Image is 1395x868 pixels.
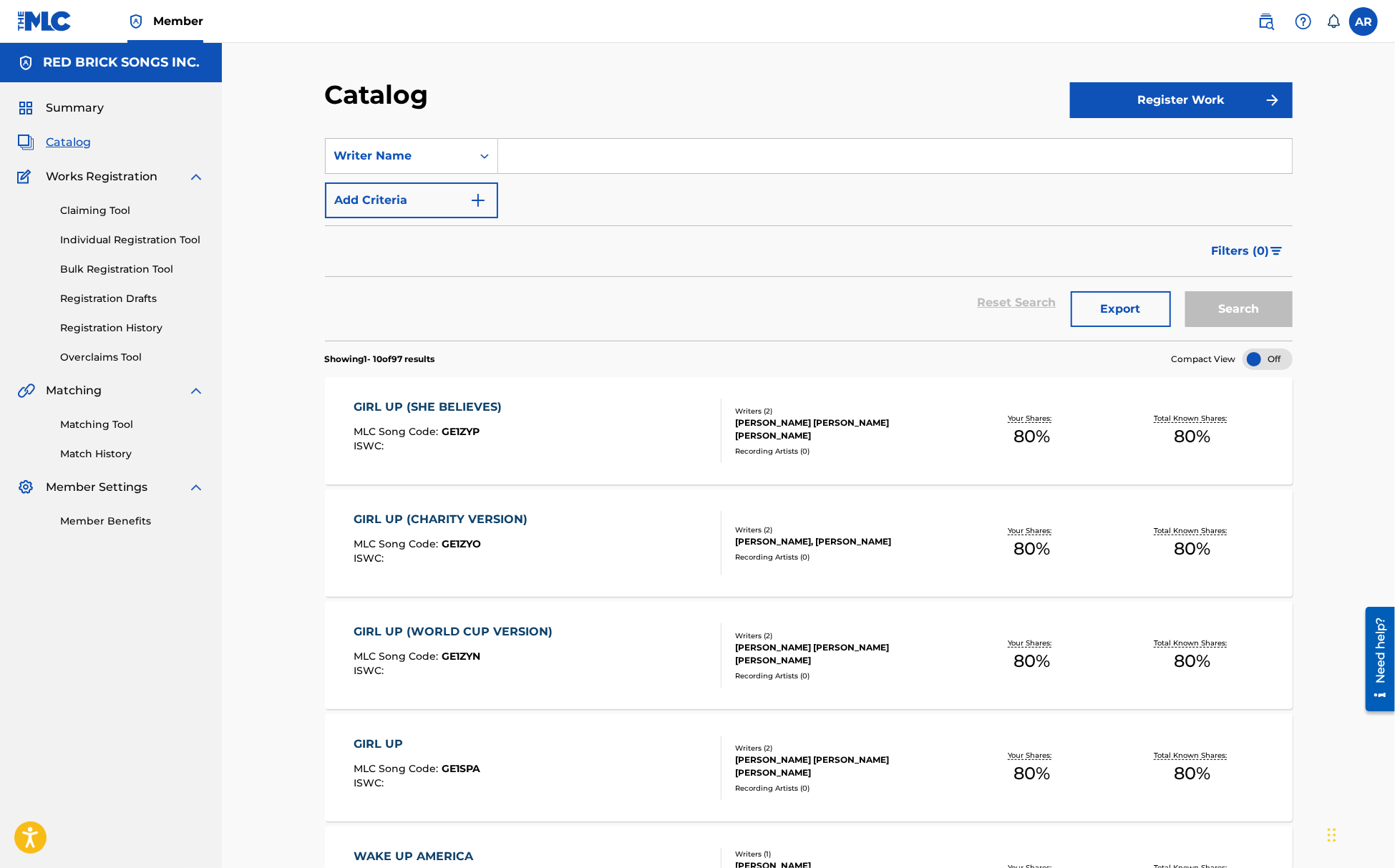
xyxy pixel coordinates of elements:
span: 80 % [1175,424,1211,449]
a: GIRL UPMLC Song Code:GE1SPAISWC:Writers (2)[PERSON_NAME] [PERSON_NAME] [PERSON_NAME]Recording Art... [325,714,1293,821]
a: Registration Drafts [60,291,205,306]
a: CatalogCatalog [17,134,91,151]
a: Match History [60,447,205,462]
img: filter [1270,247,1283,255]
div: GIRL UP (SHE BELIEVES) [354,399,509,416]
img: 9d2ae6d4665cec9f34b9.svg [470,192,487,209]
div: GIRL UP (CHARITY VERSION) [354,511,535,528]
span: ISWC : [354,776,387,789]
p: Your Shares: [1008,638,1055,648]
div: Notifications [1326,14,1341,29]
div: WAKE UP AMERICA [354,848,489,865]
img: Matching [17,382,35,399]
p: Total Known Shares: [1155,750,1231,761]
span: Member Settings [46,479,147,496]
span: ISWC : [354,664,387,677]
span: GE1ZYO [442,537,481,550]
span: Member [153,13,203,29]
p: Total Known Shares: [1155,638,1231,648]
form: Search Form [325,138,1293,341]
span: 80 % [1175,761,1211,786]
a: Member Benefits [60,514,205,529]
img: Member Settings [17,479,34,496]
div: GIRL UP (WORLD CUP VERSION) [354,623,560,640]
span: Filters ( 0 ) [1212,243,1270,260]
img: Catalog [17,134,34,151]
div: Writer Name [334,147,463,165]
div: User Menu [1349,7,1378,36]
button: Export [1071,291,1171,327]
a: Matching Tool [60,417,205,432]
h2: Catalog [325,79,436,111]
div: [PERSON_NAME] [PERSON_NAME] [PERSON_NAME] [735,416,951,442]
div: [PERSON_NAME] [PERSON_NAME] [PERSON_NAME] [735,754,951,779]
p: Total Known Shares: [1155,413,1231,424]
img: Summary [17,99,34,117]
div: Writers ( 2 ) [735,630,951,641]
img: expand [188,382,205,399]
span: 80 % [1014,536,1050,562]
span: GE1ZYP [442,425,480,438]
button: Register Work [1070,82,1293,118]
div: Recording Artists ( 0 ) [735,670,951,681]
div: Recording Artists ( 0 ) [735,783,951,794]
img: f7272a7cc735f4ea7f67.svg [1264,92,1281,109]
a: SummarySummary [17,99,104,117]
a: GIRL UP (WORLD CUP VERSION)MLC Song Code:GE1ZYNISWC:Writers (2)[PERSON_NAME] [PERSON_NAME] [PERSO... [325,602,1293,709]
img: search [1258,13,1275,30]
a: Bulk Registration Tool [60,262,205,277]
img: Works Registration [17,168,36,185]
span: Summary [46,99,104,117]
div: GIRL UP [354,736,480,753]
span: MLC Song Code : [354,650,442,663]
p: Your Shares: [1008,750,1055,761]
span: MLC Song Code : [354,762,442,775]
iframe: Resource Center [1355,602,1395,717]
span: GE1SPA [442,762,480,775]
div: Recording Artists ( 0 ) [735,552,951,562]
span: 80 % [1014,648,1050,674]
img: Top Rightsholder [127,13,145,30]
span: MLC Song Code : [354,537,442,550]
div: [PERSON_NAME] [PERSON_NAME] [PERSON_NAME] [735,641,951,667]
div: Writers ( 2 ) [735,406,951,416]
img: help [1295,13,1312,30]
p: Your Shares: [1008,525,1055,536]
span: GE1ZYN [442,650,480,663]
a: GIRL UP (SHE BELIEVES)MLC Song Code:GE1ZYPISWC:Writers (2)[PERSON_NAME] [PERSON_NAME] [PERSON_NAM... [325,377,1293,484]
h5: RED BRICK SONGS INC. [43,54,200,71]
div: [PERSON_NAME], [PERSON_NAME] [735,535,951,548]
span: 80 % [1014,761,1050,786]
span: MLC Song Code : [354,425,442,438]
span: Matching [46,382,102,399]
img: expand [188,168,205,185]
div: Writers ( 2 ) [735,525,951,535]
a: Individual Registration Tool [60,233,205,248]
span: Compact View [1172,353,1236,366]
iframe: Chat Widget [1323,799,1395,868]
span: Catalog [46,134,91,151]
a: Public Search [1252,7,1280,36]
div: Recording Artists ( 0 ) [735,446,951,457]
a: Overclaims Tool [60,350,205,365]
img: MLC Logo [17,11,72,31]
div: Help [1289,7,1318,36]
img: Accounts [17,54,34,72]
button: Add Criteria [325,182,498,218]
div: Writers ( 1 ) [735,849,951,859]
button: Filters (0) [1203,233,1293,269]
span: 80 % [1014,424,1050,449]
p: Your Shares: [1008,413,1055,424]
img: expand [188,479,205,496]
div: Drag [1328,814,1336,857]
span: 80 % [1175,536,1211,562]
p: Showing 1 - 10 of 97 results [325,353,435,366]
span: ISWC : [354,439,387,452]
a: GIRL UP (CHARITY VERSION)MLC Song Code:GE1ZYOISWC:Writers (2)[PERSON_NAME], [PERSON_NAME]Recordin... [325,489,1293,597]
span: 80 % [1175,648,1211,674]
p: Total Known Shares: [1155,525,1231,536]
a: Claiming Tool [60,203,205,218]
